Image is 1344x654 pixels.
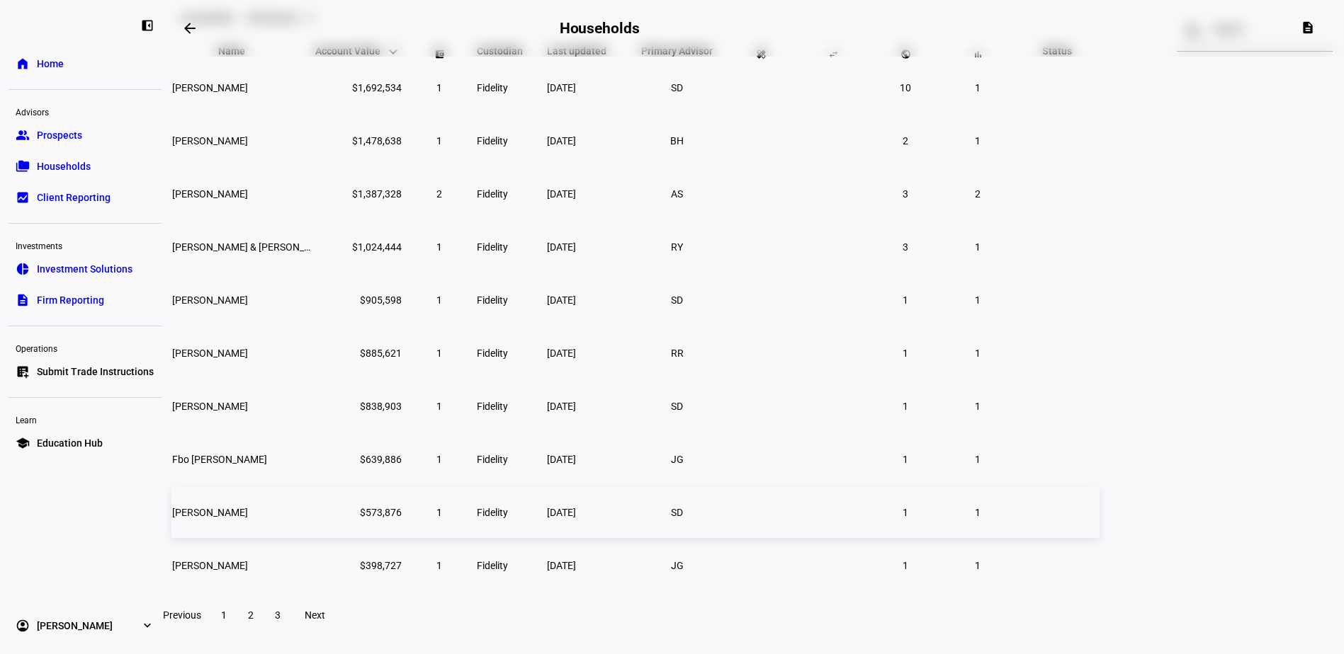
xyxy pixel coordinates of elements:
span: [DATE] [547,135,576,147]
span: 2 [975,188,981,200]
span: Previous [163,609,201,621]
span: Eric K Henderson & Allson W Henderson [172,241,430,253]
button: Next [292,601,337,629]
span: Fidelity [477,82,508,93]
td: $573,876 [315,486,402,538]
span: Barbara Elise Gautier [172,188,248,200]
span: 1 [975,294,981,306]
span: Firm Reporting [37,293,104,307]
span: 3 [275,609,281,621]
span: 1 [975,135,981,147]
span: [DATE] [547,241,576,253]
span: 2 [436,188,442,200]
span: Fidelity [477,560,508,571]
span: Fidelity [477,507,508,518]
span: Fidelity [477,454,508,465]
span: 1 [436,135,442,147]
span: 1 [903,507,908,518]
span: Shaunna Levy [172,401,248,412]
span: Fidelity [477,241,508,253]
td: $398,727 [315,539,402,591]
span: [DATE] [547,454,576,465]
span: Robert G Johannesen [172,348,248,359]
mat-icon: description [1301,21,1315,35]
span: 1 [436,401,442,412]
h2: Households [560,20,640,37]
button: Previous [154,601,210,629]
eth-mat-symbol: account_circle [16,619,30,633]
span: Investment Solutions [37,262,132,276]
eth-mat-symbol: school [16,436,30,450]
span: Fidelity [477,294,508,306]
li: RR [665,340,690,366]
eth-mat-symbol: bid_landscape [16,190,30,205]
span: Fidelity [477,348,508,359]
span: Submit Trade Instructions [37,365,154,379]
span: Fidelity [477,188,508,200]
a: bid_landscapeClient Reporting [9,183,162,212]
li: RY [665,234,690,260]
span: 1 [975,82,981,93]
div: Learn [9,409,162,429]
td: $1,024,444 [315,221,402,272]
span: 1 [903,560,908,571]
span: [PERSON_NAME] [37,619,113,633]
span: 1 [975,507,981,518]
eth-mat-symbol: left_panel_close [140,18,154,33]
span: 1 [436,348,442,359]
td: $1,478,638 [315,115,402,166]
td: $885,621 [315,327,402,379]
td: $1,387,328 [315,168,402,219]
span: Bronwyn Hamilton [172,560,248,571]
a: homeHome [9,50,162,78]
a: descriptionFirm Reporting [9,286,162,314]
a: folder_copyHouseholds [9,152,162,180]
span: [DATE] [547,348,576,359]
span: [DATE] [547,401,576,412]
span: 1 [975,560,981,571]
span: Rachel W Witmer [172,82,248,93]
div: Advisors [9,101,162,121]
span: Client Reporting [37,190,111,205]
eth-mat-symbol: pie_chart [16,262,30,276]
span: 1 [975,454,981,465]
span: Next [305,609,325,621]
eth-mat-symbol: group [16,128,30,142]
span: 1 [903,348,908,359]
span: 3 [903,241,908,253]
mat-icon: arrow_backwards [181,20,198,37]
span: [DATE] [547,294,576,306]
li: AS [665,181,690,207]
eth-mat-symbol: home [16,57,30,71]
span: Fbo Philip Gunderson [172,454,267,465]
span: 2 [903,135,908,147]
span: [DATE] [547,82,576,93]
span: Alexandra W Moller [172,294,248,306]
span: 1 [903,454,908,465]
a: pie_chartInvestment Solutions [9,255,162,283]
button: 1 [211,601,237,629]
span: 1 [903,401,908,412]
li: SD [665,287,690,313]
span: [DATE] [547,188,576,200]
span: [DATE] [547,560,576,571]
td: $905,598 [315,274,402,326]
span: 1 [436,454,442,465]
eth-mat-symbol: list_alt_add [16,365,30,379]
span: Households [37,159,91,173]
span: 10 [900,82,911,93]
td: $1,692,534 [315,62,402,113]
eth-mat-symbol: description [16,293,30,307]
eth-mat-symbol: expand_more [140,619,154,633]
span: Matthew Dumke [172,135,248,147]
span: 1 [436,560,442,571]
td: $838,903 [315,380,402,432]
span: 1 [221,609,227,621]
span: Education Hub [37,436,103,450]
span: 1 [436,507,442,518]
span: [DATE] [547,507,576,518]
span: 1 [975,241,981,253]
span: 1 [975,348,981,359]
span: Fidelity [477,135,508,147]
li: JG [665,553,690,578]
